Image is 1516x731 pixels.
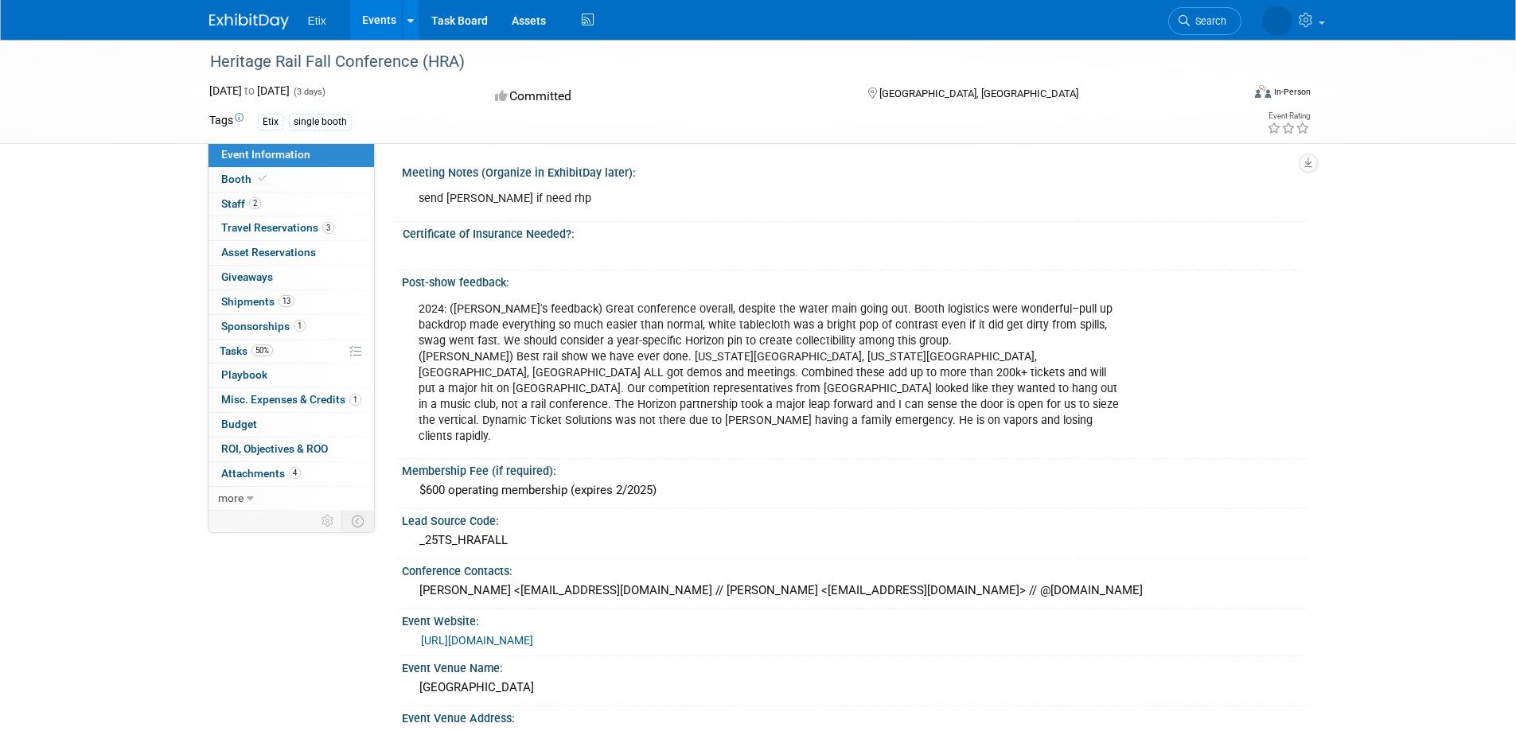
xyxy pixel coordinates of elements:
i: Booth reservation complete [259,174,267,183]
div: Event Rating [1267,112,1310,120]
a: Attachments4 [208,462,374,486]
a: Tasks50% [208,340,374,364]
a: Shipments13 [208,290,374,314]
span: 1 [349,394,361,406]
span: 4 [289,467,301,479]
a: Event Information [208,143,374,167]
span: 50% [251,344,273,356]
a: Giveaways [208,266,374,290]
div: Lead Source Code: [402,509,1308,529]
span: [DATE] [DATE] [209,84,290,97]
span: (3 days) [292,87,325,97]
span: 3 [322,222,334,234]
span: Sponsorships [221,320,306,332]
td: Toggle Event Tabs [341,511,374,531]
a: Search [1168,7,1241,35]
span: Misc. Expenses & Credits [221,393,361,406]
td: Personalize Event Tab Strip [314,511,342,531]
span: Search [1190,15,1226,27]
span: ROI, Objectives & ROO [221,442,328,455]
a: Budget [208,413,374,437]
span: Staff [221,197,261,210]
div: Membership Fee (if required): [402,459,1308,479]
td: Tags [209,112,244,130]
span: to [242,84,257,97]
div: _25TS_HRAFALL [414,528,1296,553]
div: Heritage Rail Fall Conference (HRA) [205,48,1218,76]
div: Event Venue Name: [402,656,1308,676]
img: Format-Inperson.png [1255,85,1271,98]
span: Event Information [221,148,310,161]
a: Sponsorships1 [208,315,374,339]
span: more [218,492,244,504]
div: Committed [490,83,842,111]
span: 1 [294,320,306,332]
span: Etix [308,14,326,27]
span: Attachments [221,467,301,480]
span: 2 [249,197,261,209]
a: more [208,487,374,511]
span: 13 [279,295,294,307]
div: [GEOGRAPHIC_DATA] [414,675,1296,700]
a: Staff2 [208,192,374,216]
div: In-Person [1273,86,1311,98]
div: Conference Contacts: [402,559,1308,579]
div: Post-show feedback: [402,270,1308,290]
span: Playbook [221,368,267,381]
span: Travel Reservations [221,221,334,234]
a: Misc. Expenses & Credits1 [208,388,374,412]
div: Etix [258,114,283,130]
div: Event Website: [402,609,1308,629]
span: Budget [221,418,257,430]
img: Leslie Ziade [1262,6,1292,36]
span: Booth [221,173,270,185]
span: Tasks [220,344,273,357]
div: $600 operating membership (expires 2/2025) [414,478,1296,503]
a: Playbook [208,364,374,387]
div: 2024: ([PERSON_NAME]'s feedback) Great conference overall, despite the water main going out. Boot... [407,294,1131,453]
a: [URL][DOMAIN_NAME] [421,634,533,647]
span: Asset Reservations [221,246,316,259]
div: [PERSON_NAME] <[EMAIL_ADDRESS][DOMAIN_NAME] // [PERSON_NAME] <[EMAIL_ADDRESS][DOMAIN_NAME]> // @[... [414,578,1296,603]
a: ROI, Objectives & ROO [208,437,374,461]
a: Travel Reservations3 [208,216,374,240]
div: send [PERSON_NAME] if need rhp [407,183,1131,215]
div: single booth [289,114,352,130]
div: Event Venue Address: [402,706,1308,726]
a: Asset Reservations [208,241,374,265]
span: Shipments [221,295,294,308]
div: Meeting Notes (Organize in ExhibitDay later): [402,161,1308,181]
span: Giveaways [221,270,273,283]
div: Certificate of Insurance Needed?: [403,222,1300,242]
a: Booth [208,168,374,192]
div: Event Format [1148,83,1311,107]
img: ExhibitDay [209,14,289,29]
span: [GEOGRAPHIC_DATA], [GEOGRAPHIC_DATA] [879,87,1078,99]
